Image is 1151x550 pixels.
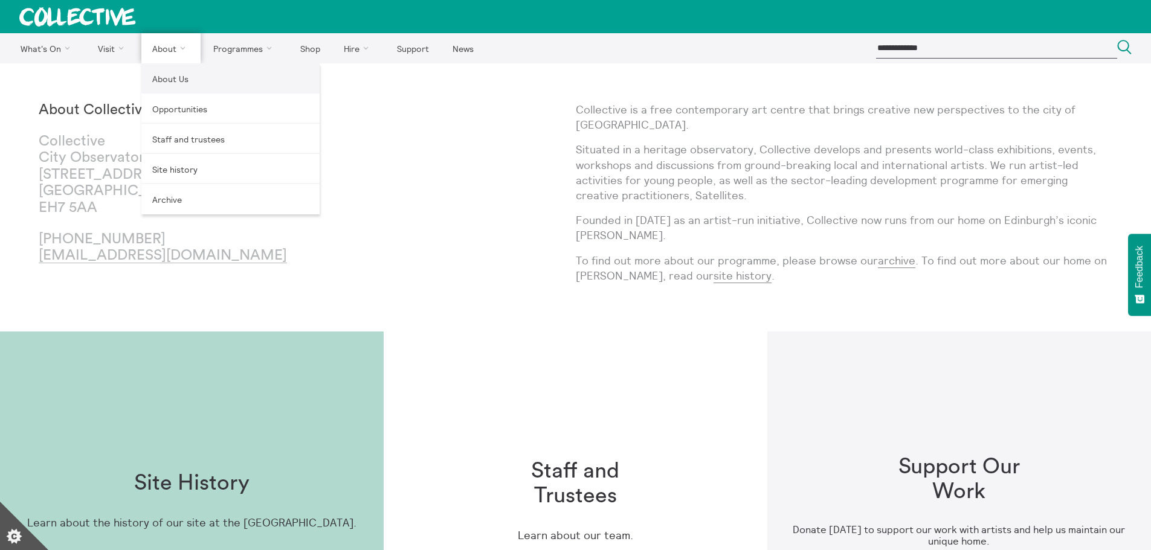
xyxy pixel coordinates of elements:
p: Founded in [DATE] as an artist-run initiative, Collective now runs from our home on Edinburgh’s i... [576,213,1113,243]
a: Visit [88,33,140,63]
a: Shop [289,33,330,63]
a: Support [386,33,439,63]
button: Feedback - Show survey [1128,234,1151,316]
a: site history [714,269,772,283]
p: Learn about the history of our site at the [GEOGRAPHIC_DATA]. [27,517,356,529]
a: Archive [141,184,320,214]
h1: Support Our Work [882,455,1036,505]
a: Site history [141,154,320,184]
a: About [141,33,201,63]
h1: Staff and Trustees [498,459,653,509]
a: News [442,33,484,63]
a: Staff and trustees [141,124,320,154]
p: Collective City Observatory [STREET_ADDRESS][PERSON_NAME] [GEOGRAPHIC_DATA] EH7 5AA [39,133,307,217]
a: Programmes [203,33,288,63]
p: To find out more about our programme, please browse our . To find out more about our home on [PER... [576,253,1113,283]
strong: About Collective [39,103,150,117]
p: Situated in a heritage observatory, Collective develops and presents world-class exhibitions, eve... [576,142,1113,203]
h1: Site History [134,471,250,496]
a: Opportunities [141,94,320,124]
span: Feedback [1134,246,1145,288]
a: Hire [334,33,384,63]
a: archive [878,254,915,268]
a: About Us [141,63,320,94]
h3: Donate [DATE] to support our work with artists and help us maintain our unique home. [787,524,1132,547]
a: [EMAIL_ADDRESS][DOMAIN_NAME] [39,248,287,263]
p: Collective is a free contemporary art centre that brings creative new perspectives to the city of... [576,102,1113,132]
p: Learn about our team. [518,529,633,542]
p: [PHONE_NUMBER] [39,231,307,264]
a: What's On [10,33,85,63]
